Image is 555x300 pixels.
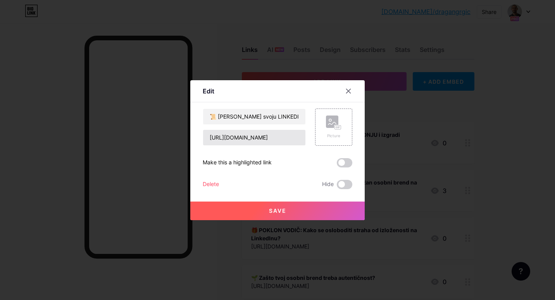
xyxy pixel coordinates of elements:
div: Edit [203,86,214,96]
span: Hide [322,180,334,189]
button: Save [190,202,365,220]
div: Delete [203,180,219,189]
input: URL [203,130,305,145]
input: Title [203,109,305,124]
div: Make this a highlighted link [203,158,272,167]
span: Save [269,207,286,214]
div: Picture [326,133,341,139]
